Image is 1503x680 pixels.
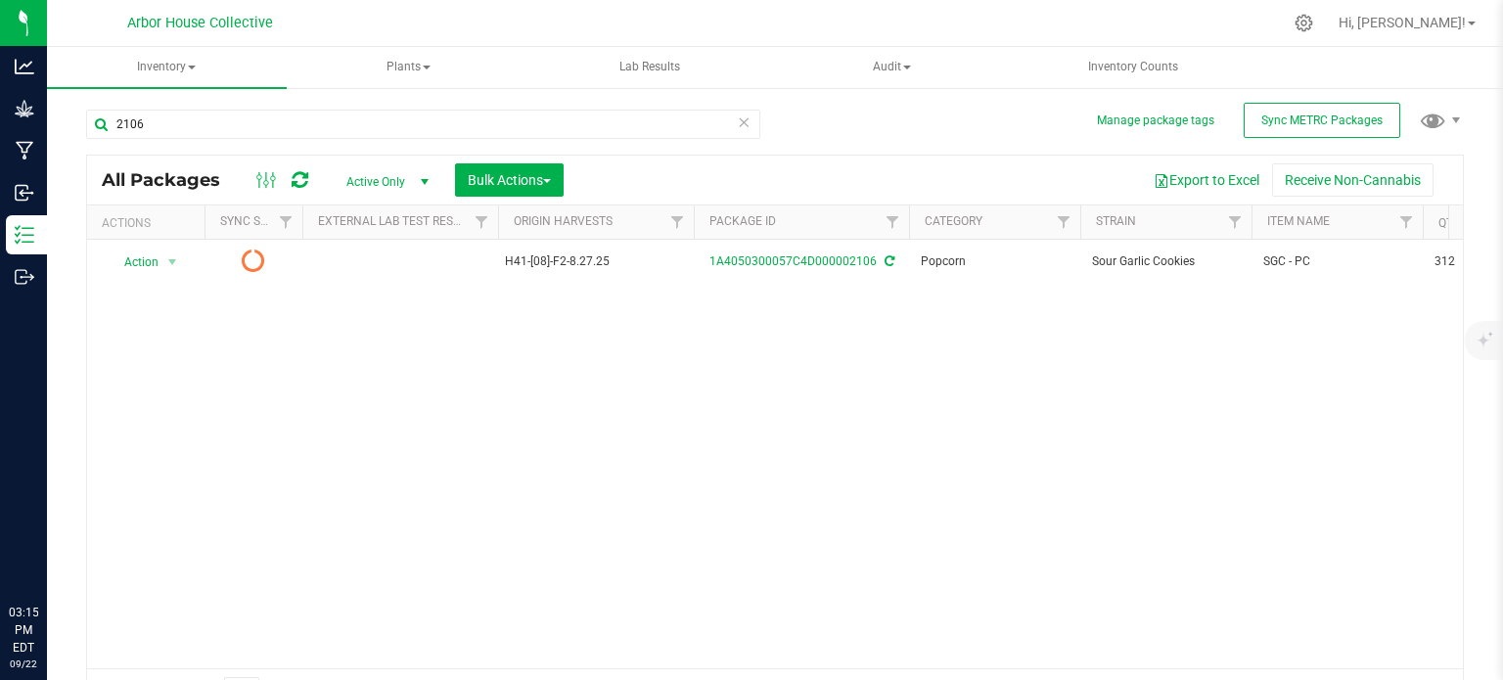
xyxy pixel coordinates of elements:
[270,205,302,239] a: Filter
[1261,113,1383,127] span: Sync METRC Packages
[15,99,34,118] inline-svg: Grow
[921,252,1069,271] span: Popcorn
[466,205,498,239] a: Filter
[925,214,982,228] a: Category
[514,214,613,228] a: Origin Harvests
[1272,163,1434,197] button: Receive Non-Cannabis
[102,169,240,191] span: All Packages
[1096,214,1136,228] a: Strain
[102,216,197,230] div: Actions
[877,205,909,239] a: Filter
[290,48,527,87] span: Plants
[9,657,38,671] p: 09/22
[1292,14,1316,32] div: Manage settings
[1014,47,1253,88] a: Inventory Counts
[773,48,1011,87] span: Audit
[15,225,34,245] inline-svg: Inventory
[1219,205,1252,239] a: Filter
[1267,214,1330,228] a: Item Name
[289,47,528,88] a: Plants
[1097,113,1214,129] button: Manage package tags
[86,110,760,139] input: Search Package ID, Item Name, SKU, Lot or Part Number...
[318,214,472,228] a: External Lab Test Result
[709,214,776,228] a: Package ID
[1092,252,1240,271] span: Sour Garlic Cookies
[220,214,296,228] a: Sync Status
[1141,163,1272,197] button: Export to Excel
[661,205,694,239] a: Filter
[1048,205,1080,239] a: Filter
[160,249,185,276] span: select
[505,252,688,271] div: Value 1: H41-[08]-F2-8.27.25
[593,59,706,75] span: Lab Results
[737,110,751,135] span: Clear
[709,254,877,268] a: 1A4050300057C4D000002106
[1062,59,1205,75] span: Inventory Counts
[530,47,770,88] a: Lab Results
[9,604,38,657] p: 03:15 PM EDT
[1390,205,1423,239] a: Filter
[1263,252,1411,271] span: SGC - PC
[468,172,551,188] span: Bulk Actions
[1438,216,1460,230] a: Qty
[15,141,34,160] inline-svg: Manufacturing
[15,183,34,203] inline-svg: Inbound
[772,47,1012,88] a: Audit
[242,248,265,275] span: Pending Sync
[15,57,34,76] inline-svg: Analytics
[127,15,273,31] span: Arbor House Collective
[455,163,564,197] button: Bulk Actions
[20,523,78,582] iframe: Resource center
[1244,103,1400,138] button: Sync METRC Packages
[15,267,34,287] inline-svg: Outbound
[1339,15,1466,30] span: Hi, [PERSON_NAME]!
[107,249,159,276] span: Action
[882,254,894,268] span: Sync from Compliance System
[47,47,287,88] a: Inventory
